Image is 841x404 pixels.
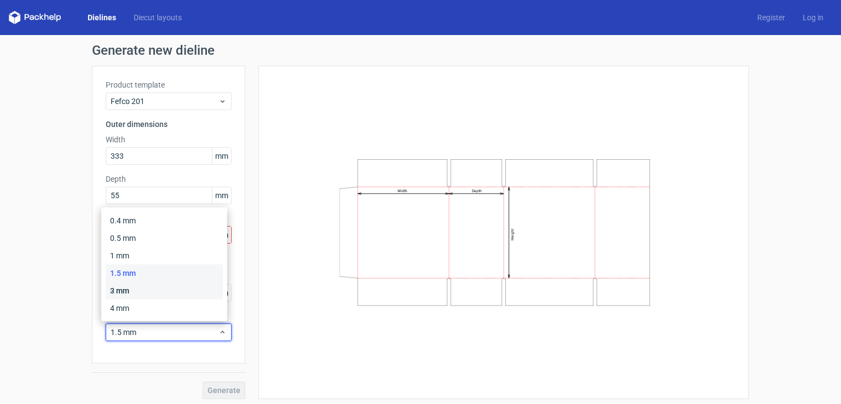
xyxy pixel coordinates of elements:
[212,187,231,204] span: mm
[794,12,832,23] a: Log in
[106,119,232,130] h3: Outer dimensions
[125,12,191,23] a: Diecut layouts
[106,299,223,317] div: 4 mm
[106,282,223,299] div: 3 mm
[111,327,218,338] span: 1.5 mm
[106,247,223,264] div: 1 mm
[398,189,407,193] text: Width
[106,174,232,184] label: Depth
[748,12,794,23] a: Register
[212,148,231,164] span: mm
[106,212,223,229] div: 0.4 mm
[510,229,515,240] text: Height
[79,12,125,23] a: Dielines
[106,79,232,90] label: Product template
[106,264,223,282] div: 1.5 mm
[92,44,749,57] h1: Generate new dieline
[111,96,218,107] span: Fefco 201
[472,189,482,193] text: Depth
[106,229,223,247] div: 0.5 mm
[106,134,232,145] label: Width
